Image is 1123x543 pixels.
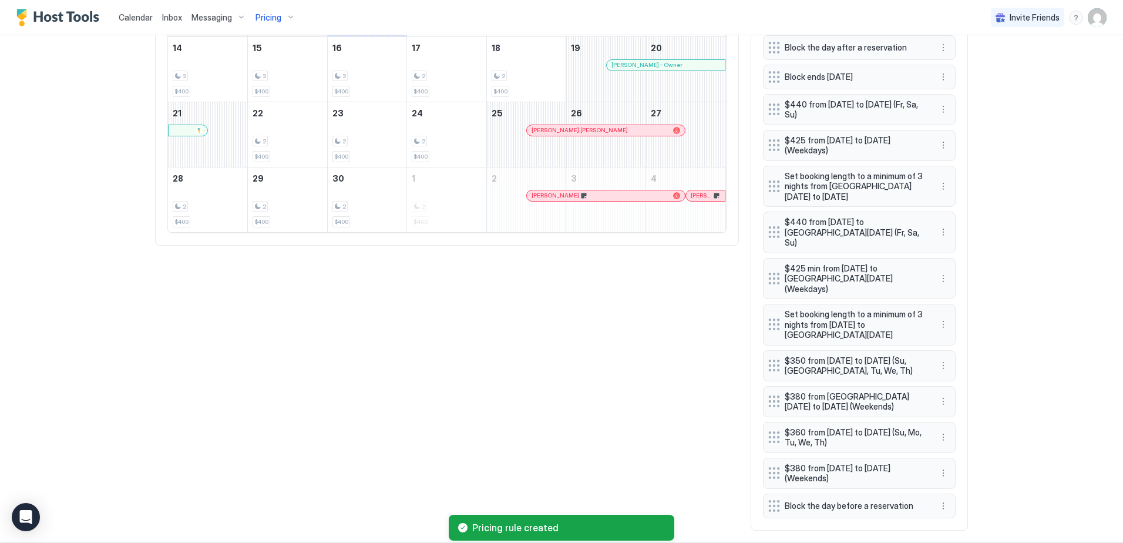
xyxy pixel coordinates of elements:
td: September 21, 2025 [168,102,248,167]
a: October 2, 2025 [487,167,566,189]
div: [PERSON_NAME] - Owner [611,61,720,69]
button: More options [936,41,950,55]
a: September 21, 2025 [168,102,247,124]
span: 1 [412,173,415,183]
div: [PERSON_NAME] [PERSON_NAME] [532,126,680,134]
button: More options [936,430,950,444]
span: $400 [254,88,268,95]
div: menu [936,138,950,152]
td: October 1, 2025 [407,167,487,232]
span: $380 from [GEOGRAPHIC_DATA][DATE] to [DATE] (Weekends) [785,391,924,412]
span: 15 [253,43,262,53]
a: Inbox [162,11,182,24]
button: More options [936,225,950,239]
span: 28 [173,173,183,183]
a: September 25, 2025 [487,102,566,124]
span: 2 [263,138,266,145]
div: menu [936,179,950,193]
div: menu [936,430,950,444]
span: 2 [342,138,346,145]
div: menu [936,102,950,116]
span: 22 [253,108,263,118]
span: 2 [342,72,346,80]
span: Invite Friends [1010,12,1060,23]
td: September 16, 2025 [327,36,407,102]
span: 2 [263,203,266,210]
button: More options [936,70,950,84]
div: menu [936,225,950,239]
span: $400 [254,218,268,226]
button: More options [936,394,950,408]
a: September 28, 2025 [168,167,247,189]
td: September 29, 2025 [248,167,328,232]
span: $440 from [DATE] to [GEOGRAPHIC_DATA][DATE] (Fr, Sa, Su) [785,217,924,248]
button: More options [936,138,950,152]
a: September 26, 2025 [566,102,645,124]
td: October 4, 2025 [645,167,725,232]
span: $400 [413,88,428,95]
a: September 29, 2025 [248,167,327,189]
span: [PERSON_NAME] [PERSON_NAME] [532,126,628,134]
span: 2 [502,72,505,80]
span: $400 [174,88,189,95]
div: menu [1069,11,1083,25]
td: October 3, 2025 [566,167,646,232]
span: $380 from [DATE] to [DATE] (Weekends) [785,463,924,484]
button: More options [936,271,950,286]
span: Inbox [162,12,182,22]
a: Calendar [119,11,153,24]
div: Open Intercom Messenger [12,503,40,531]
a: September 19, 2025 [566,37,645,59]
button: More options [936,179,950,193]
span: Set booking length to a minimum of 3 nights from [GEOGRAPHIC_DATA][DATE] to [DATE] [785,171,924,202]
span: [PERSON_NAME] [532,192,579,199]
span: $350 from [DATE] to [DATE] (Su, [GEOGRAPHIC_DATA], Tu, We, Th) [785,356,924,376]
div: menu [936,394,950,408]
span: Pricing rule created [472,522,665,534]
td: September 30, 2025 [327,167,407,232]
span: $400 [413,153,428,160]
span: 16 [332,43,342,53]
span: Block ends [DATE] [785,72,924,82]
span: $425 from [DATE] to [DATE] (Weekdays) [785,135,924,156]
div: menu [936,499,950,513]
span: 21 [173,108,181,118]
div: menu [936,41,950,55]
div: menu [936,271,950,286]
span: 26 [571,108,582,118]
div: menu [936,466,950,480]
a: Host Tools Logo [16,9,105,26]
a: October 3, 2025 [566,167,645,189]
span: [PERSON_NAME] [691,192,712,199]
a: September 24, 2025 [407,102,486,124]
span: 29 [253,173,264,183]
div: User profile [1088,8,1107,27]
span: 25 [492,108,503,118]
span: 4 [651,173,657,183]
span: 2 [183,203,186,210]
span: $400 [493,88,507,95]
a: September 30, 2025 [328,167,407,189]
span: 2 [183,72,186,80]
span: [PERSON_NAME] - Owner [611,61,682,69]
a: September 20, 2025 [646,37,725,59]
span: $400 [334,218,348,226]
td: September 24, 2025 [407,102,487,167]
span: $360 from [DATE] to [DATE] (Su, Mo, Tu, We, Th) [785,427,924,448]
span: $440 from [DATE] to [DATE] (Fr, Sa, Su) [785,99,924,120]
span: 30 [332,173,344,183]
span: 3 [571,173,577,183]
a: September 17, 2025 [407,37,486,59]
a: October 1, 2025 [407,167,486,189]
span: 14 [173,43,182,53]
td: September 27, 2025 [645,102,725,167]
span: 2 [422,138,425,145]
a: September 15, 2025 [248,37,327,59]
td: October 2, 2025 [486,167,566,232]
span: Set booking length to a minimum of 3 nights from [DATE] to [GEOGRAPHIC_DATA][DATE] [785,309,924,340]
a: September 14, 2025 [168,37,247,59]
td: September 18, 2025 [486,36,566,102]
span: Messaging [191,12,232,23]
button: More options [936,102,950,116]
span: 2 [263,72,266,80]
